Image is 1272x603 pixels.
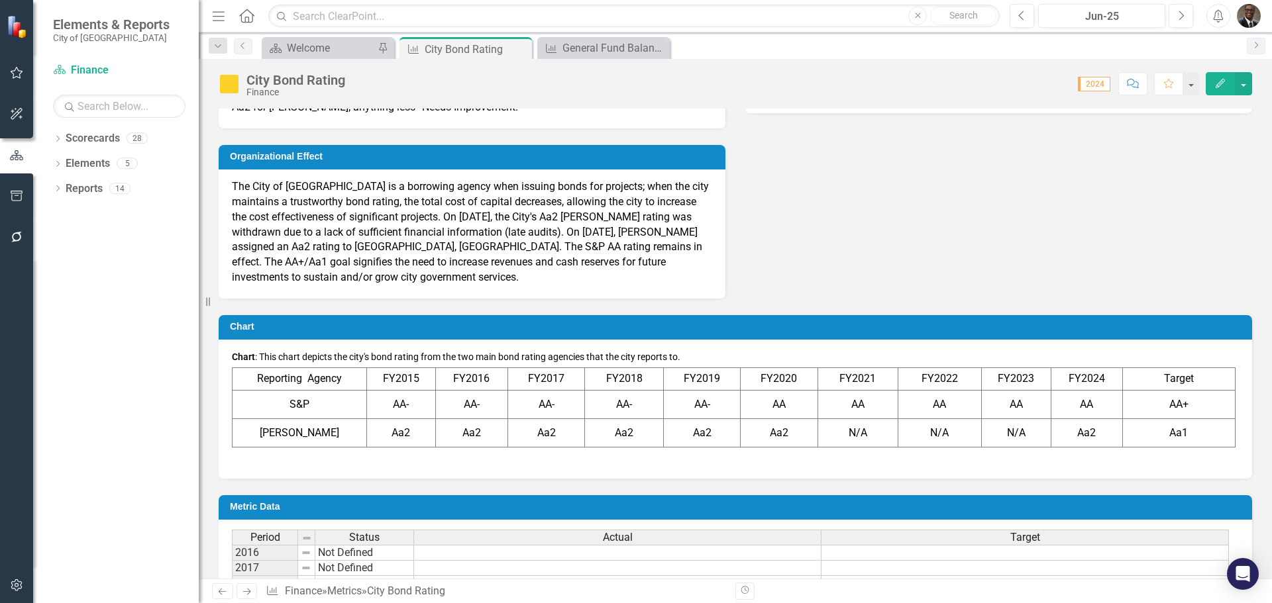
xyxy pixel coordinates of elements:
h3: Chart [230,322,1245,332]
button: Jun-25 [1038,4,1165,28]
img: Octavius Murphy [1237,4,1261,28]
td: 2018 [232,576,298,591]
td: FY2023 [981,368,1051,391]
td: AA- [585,391,664,419]
div: Open Intercom Messenger [1227,558,1259,590]
a: Finance [53,63,185,78]
td: FY2024 [1051,368,1122,391]
td: Not Defined [315,561,414,576]
td: AA+ [1122,391,1235,419]
h3: Organizational Effect [230,152,719,162]
div: 5 [117,158,138,169]
td: FY2017 [507,368,584,391]
td: Aa2 [585,419,664,447]
td: FY2016 [435,368,507,391]
p: Reporting Agency [236,371,363,387]
td: [PERSON_NAME] [233,419,367,447]
td: N/A [898,419,981,447]
div: General Fund Balance [562,40,666,56]
span: Search [949,10,978,21]
h3: Metric Data [230,502,1245,512]
td: Aa1 [1122,419,1235,447]
span: Period [250,532,280,543]
td: Target [1122,368,1235,391]
span: 2024 [1078,77,1110,91]
p: FY2022 [902,371,977,387]
a: Welcome [265,40,374,56]
td: Aa2 [1051,419,1122,447]
a: Finance [285,584,322,597]
td: Aa2 [664,419,740,447]
img: 8DAGhfEEPCf229AAAAAElFTkSuQmCC [301,533,312,543]
td: N/A [981,419,1051,447]
td: FY2018 [585,368,664,391]
span: Status [349,532,380,543]
td: Aa2 [435,419,507,447]
input: Search Below... [53,95,185,118]
div: Finance [246,87,345,97]
a: General Fund Balance [541,40,666,56]
td: FY2020 [740,368,818,391]
td: 2016 [232,545,298,561]
td: AA- [435,391,507,419]
div: City Bond Rating [425,41,529,58]
img: Close to Target [219,73,240,95]
small: City of [GEOGRAPHIC_DATA] [53,32,170,43]
span: The City of [GEOGRAPHIC_DATA] is a borrowing agency when issuing bonds for projects; when the cit... [232,180,709,283]
td: FY2021 [818,368,898,391]
p: Aa2 [744,426,814,441]
td: Aa2 [366,419,435,447]
td: Not Defined [315,545,414,561]
span: : This chart depicts the city's bond rating from the two main bond rating agencies that the city ... [232,351,680,362]
button: Search [930,7,996,25]
td: AA [740,391,818,419]
td: AA [818,391,898,419]
img: ClearPoint Strategy [7,15,30,38]
p: N/A [821,426,894,441]
div: » » [266,584,725,599]
a: Elements [66,156,110,171]
td: AA [1051,391,1122,419]
div: Jun-25 [1043,9,1161,24]
td: AA [981,391,1051,419]
span: Actual [603,532,633,543]
td: S&P [233,391,367,419]
span: Target [1010,532,1040,543]
td: FY2015 [366,368,435,391]
div: 14 [109,183,131,194]
a: Metrics [327,584,362,597]
a: Scorecards [66,131,120,146]
img: 8DAGhfEEPCf229AAAAAElFTkSuQmCC [301,563,311,573]
div: Welcome [287,40,374,56]
img: 8DAGhfEEPCf229AAAAAElFTkSuQmCC [301,578,311,588]
span: Elements & Reports [53,17,170,32]
td: Aa2 [507,419,584,447]
td: AA- [366,391,435,419]
div: 28 [127,133,148,144]
div: City Bond Rating [246,73,345,87]
td: FY2019 [664,368,740,391]
a: Reports [66,181,103,197]
input: Search ClearPoint... [268,5,1000,28]
td: 2017 [232,561,298,576]
img: 8DAGhfEEPCf229AAAAAElFTkSuQmCC [301,547,311,558]
p: AA [902,397,977,412]
span: The “Target” is equal to or greater than AA+ with S&P or equal to or greater than Aa1 with [PERSO... [232,70,700,113]
td: AA- [664,391,740,419]
div: City Bond Rating [367,584,445,597]
td: AA- [507,391,584,419]
strong: Chart [232,351,255,362]
td: Not Defined [315,576,414,591]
